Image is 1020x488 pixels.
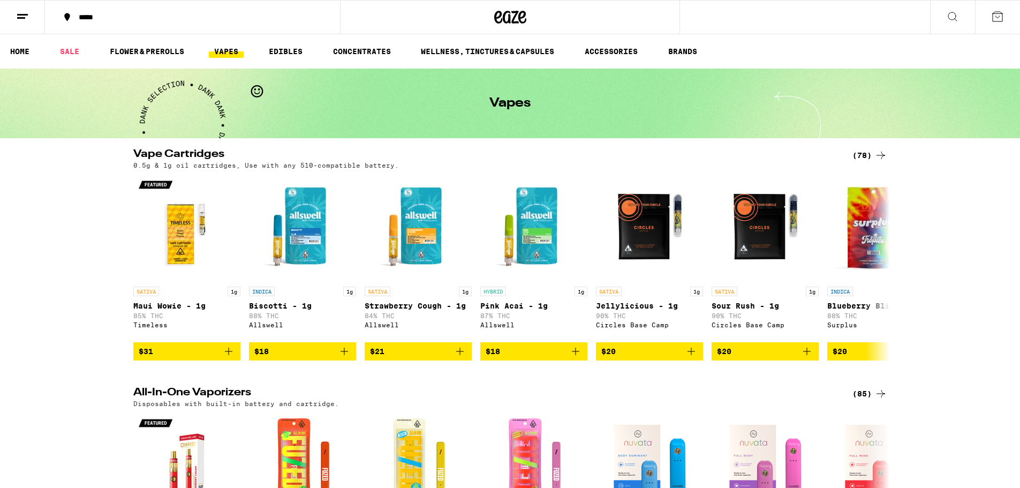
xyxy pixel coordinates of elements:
p: SATIVA [712,287,737,296]
p: Biscotti - 1g [249,302,356,310]
h1: Vapes [489,97,531,110]
a: (85) [852,387,887,400]
img: Surplus - Blueberry Bliss - 1g [827,174,934,281]
img: Allswell - Pink Acai - 1g [480,174,587,281]
img: Timeless - Maui Wowie - 1g [133,174,240,281]
p: Blueberry Bliss - 1g [827,302,934,310]
button: Add to bag [596,342,703,361]
p: 1g [806,287,819,296]
a: FLOWER & PREROLLS [104,45,190,58]
a: Open page for Biscotti - 1g from Allswell [249,174,356,342]
p: 1g [343,287,356,296]
p: 1g [575,287,587,296]
p: INDICA [827,287,853,296]
p: Maui Wowie - 1g [133,302,240,310]
p: 84% THC [365,312,472,319]
p: 88% THC [827,312,934,319]
a: Open page for Blueberry Bliss - 1g from Surplus [827,174,934,342]
div: Allswell [365,321,472,328]
div: Circles Base Camp [712,321,819,328]
a: VAPES [209,45,244,58]
p: 0.5g & 1g oil cartridges, Use with any 510-compatible battery. [133,162,399,169]
p: Pink Acai - 1g [480,302,587,310]
img: Circles Base Camp - Sour Rush - 1g [712,174,819,281]
span: $21 [370,347,384,356]
p: SATIVA [596,287,622,296]
h2: All-In-One Vaporizers [133,387,835,400]
span: $18 [254,347,269,356]
a: EDIBLES [263,45,308,58]
span: $31 [139,347,153,356]
p: Jellylicious - 1g [596,302,703,310]
div: Allswell [249,321,356,328]
a: WELLNESS, TINCTURES & CAPSULES [415,45,560,58]
p: 1g [690,287,703,296]
span: $20 [717,347,731,356]
p: 1g [228,287,240,296]
a: Open page for Maui Wowie - 1g from Timeless [133,174,240,342]
p: INDICA [249,287,275,296]
div: Circles Base Camp [596,321,703,328]
button: Add to bag [133,342,240,361]
a: SALE [55,45,85,58]
button: Add to bag [827,342,934,361]
a: HOME [5,45,35,58]
p: SATIVA [133,287,159,296]
a: (78) [852,149,887,162]
a: Open page for Strawberry Cough - 1g from Allswell [365,174,472,342]
a: Open page for Pink Acai - 1g from Allswell [480,174,587,342]
p: 85% THC [133,312,240,319]
p: SATIVA [365,287,390,296]
p: 90% THC [596,312,703,319]
button: Add to bag [480,342,587,361]
a: ACCESSORIES [579,45,643,58]
img: Allswell - Biscotti - 1g [249,174,356,281]
button: Add to bag [712,342,819,361]
span: $18 [486,347,500,356]
div: Allswell [480,321,587,328]
p: 87% THC [480,312,587,319]
button: Add to bag [249,342,356,361]
a: Open page for Jellylicious - 1g from Circles Base Camp [596,174,703,342]
img: Circles Base Camp - Jellylicious - 1g [596,174,703,281]
div: Surplus [827,321,934,328]
p: HYBRID [480,287,506,296]
a: Open page for Sour Rush - 1g from Circles Base Camp [712,174,819,342]
span: $20 [833,347,847,356]
p: 1g [459,287,472,296]
p: Sour Rush - 1g [712,302,819,310]
p: Disposables with built-in battery and cartridge. [133,400,339,407]
p: 90% THC [712,312,819,319]
div: Timeless [133,321,240,328]
button: Add to bag [365,342,472,361]
a: BRANDS [663,45,702,58]
p: Strawberry Cough - 1g [365,302,472,310]
a: CONCENTRATES [328,45,396,58]
span: $20 [601,347,616,356]
p: 88% THC [249,312,356,319]
img: Allswell - Strawberry Cough - 1g [365,174,472,281]
h2: Vape Cartridges [133,149,835,162]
